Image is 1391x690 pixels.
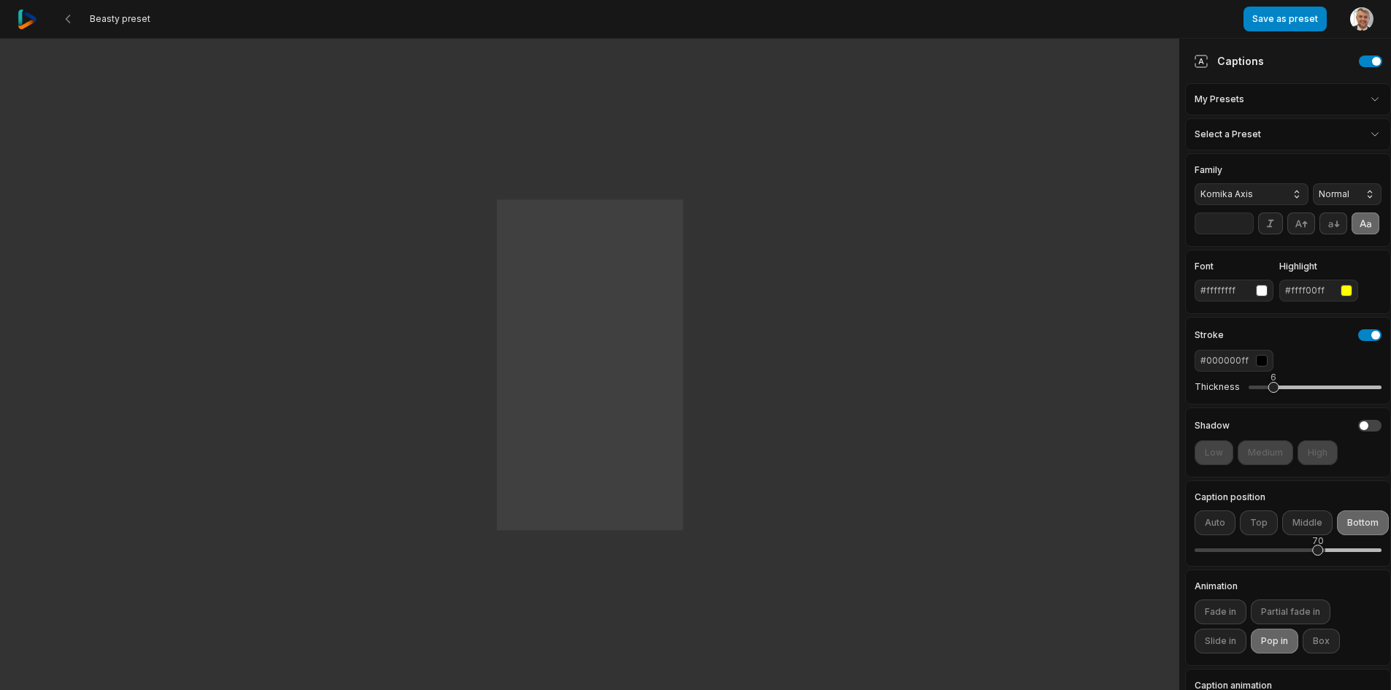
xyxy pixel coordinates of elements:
button: Top [1240,510,1278,535]
label: Caption animation [1195,681,1382,690]
label: Family [1195,166,1308,175]
button: #ffffffff [1195,280,1273,302]
button: Middle [1282,510,1333,535]
div: #ffff00ff [1285,284,1335,297]
button: Komika Axis [1195,183,1308,205]
button: #ffff00ff [1279,280,1358,302]
span: Komika Axis [1200,188,1279,201]
button: Normal [1313,183,1382,205]
label: Highlight [1279,262,1358,271]
div: Select a Preset [1185,118,1391,150]
button: Box [1303,629,1340,653]
button: Auto [1195,510,1235,535]
span: Beasty preset [90,13,150,25]
h4: Stroke [1195,331,1224,340]
label: Font [1195,262,1273,271]
button: #000000ff [1195,350,1273,372]
div: #000000ff [1200,354,1250,367]
button: Pop in [1251,629,1298,653]
h4: Shadow [1195,421,1230,430]
div: My Presets [1185,83,1391,115]
button: Medium [1238,440,1293,465]
button: High [1298,440,1338,465]
div: Captions [1194,53,1264,69]
button: Fade in [1195,599,1246,624]
button: Bottom [1337,510,1389,535]
label: Caption position [1195,493,1382,502]
button: Partial fade in [1251,599,1330,624]
span: Normal [1319,188,1352,201]
div: #ffffffff [1200,284,1250,297]
button: Low [1195,440,1233,465]
label: Thickness [1195,381,1240,393]
div: 6 [1271,371,1276,384]
img: reap [18,9,37,29]
button: Slide in [1195,629,1246,653]
button: Save as preset [1244,7,1327,31]
div: 70 [1312,534,1324,548]
label: Animation [1195,582,1382,591]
